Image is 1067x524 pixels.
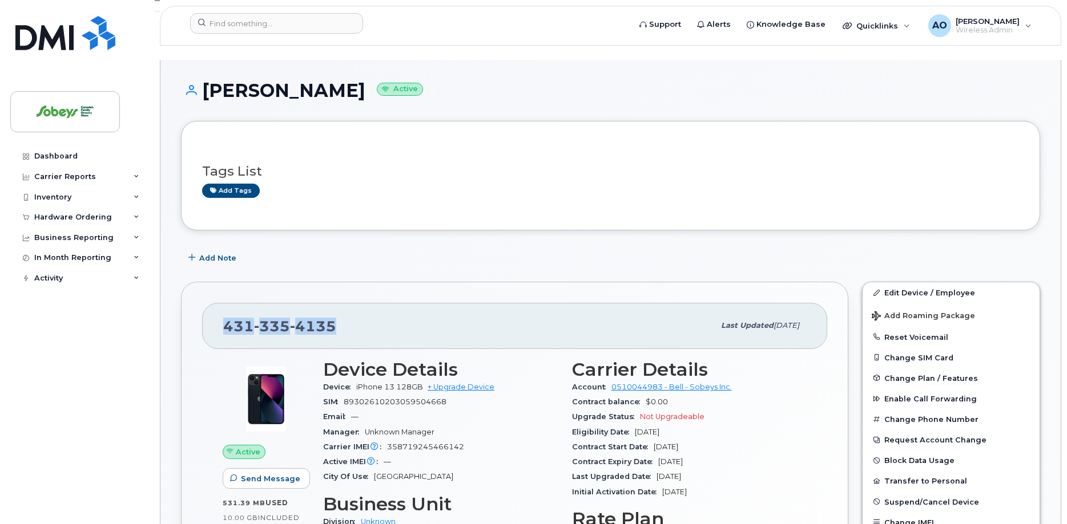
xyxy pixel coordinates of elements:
span: 531.39 MB [223,499,265,507]
span: Email [323,412,351,421]
span: Manager [323,428,365,436]
h3: Business Unit [323,494,558,514]
h3: Carrier Details [572,359,807,380]
a: Add tags [202,184,260,198]
span: City Of Use [323,472,374,481]
h1: [PERSON_NAME] [181,80,1040,100]
span: Carrier IMEI [323,442,387,451]
span: Unknown Manager [365,428,434,436]
span: [DATE] [654,442,678,451]
span: Active [236,446,260,457]
h3: Tags List [202,164,1019,178]
button: Reset Voicemail [863,327,1040,347]
span: Contract Start Date [572,442,654,451]
span: Upgrade Status [572,412,640,421]
span: [GEOGRAPHIC_DATA] [374,472,453,481]
span: — [384,457,391,466]
span: Initial Activation Date [572,488,662,496]
button: Suspend/Cancel Device [863,491,1040,512]
span: Enable Call Forwarding [884,395,977,403]
a: + Upgrade Device [428,383,494,391]
a: Edit Device / Employee [863,282,1040,303]
span: Account [572,383,611,391]
span: 358719245466142 [387,442,464,451]
img: image20231002-3703462-1ig824h.jpeg [232,365,300,433]
button: Enable Call Forwarding [863,388,1040,409]
span: Last updated [721,321,774,330]
span: used [265,498,288,507]
span: 431 [223,318,336,335]
span: [DATE] [635,428,659,436]
span: [DATE] [662,488,687,496]
button: Transfer to Personal [863,470,1040,491]
button: Add Note [181,247,246,268]
span: Send Message [241,473,300,484]
button: Change Phone Number [863,409,1040,429]
span: Active IMEI [323,457,384,466]
button: Request Account Change [863,429,1040,450]
span: Add Roaming Package [872,311,975,322]
span: Suspend/Cancel Device [884,497,979,506]
button: Change Plan / Features [863,368,1040,388]
h3: Device Details [323,359,558,380]
span: 89302610203059504668 [344,397,446,406]
button: Send Message [223,468,310,489]
span: [DATE] [657,472,681,481]
a: 0510044983 - Bell - Sobeys Inc. [611,383,732,391]
span: $0.00 [646,397,668,406]
span: [DATE] [658,457,683,466]
span: Contract balance [572,397,646,406]
button: Add Roaming Package [863,303,1040,327]
span: Contract Expiry Date [572,457,658,466]
span: Not Upgradeable [640,412,704,421]
span: 4135 [290,318,336,335]
span: — [351,412,359,421]
span: Device [323,383,356,391]
button: Change SIM Card [863,347,1040,368]
span: [DATE] [774,321,799,330]
span: Eligibility Date [572,428,635,436]
span: 10.00 GB [223,514,258,522]
span: Add Note [199,253,236,263]
span: Change Plan / Features [884,373,978,382]
span: Last Upgraded Date [572,472,657,481]
span: SIM [323,397,344,406]
button: Block Data Usage [863,450,1040,470]
span: iPhone 13 128GB [356,383,423,391]
small: Active [377,83,423,96]
span: 335 [254,318,290,335]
